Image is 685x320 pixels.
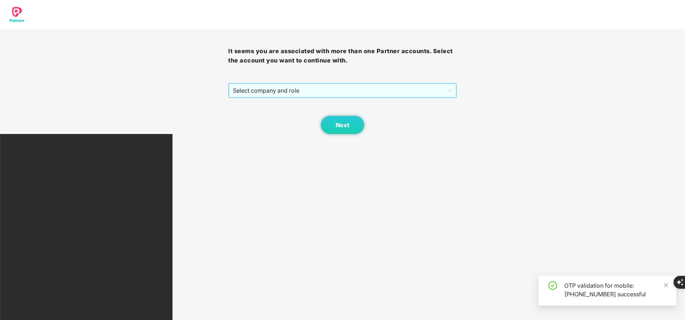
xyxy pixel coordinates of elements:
[663,283,668,288] span: close
[564,281,668,298] div: OTP validation for mobile: [PHONE_NUMBER] successful
[233,84,452,97] span: Select company and role
[228,47,456,65] h3: It seems you are associated with more than one Partner accounts. Select the account you want to c...
[548,281,557,290] span: check-circle
[321,116,364,134] button: Next
[336,122,349,129] span: Next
